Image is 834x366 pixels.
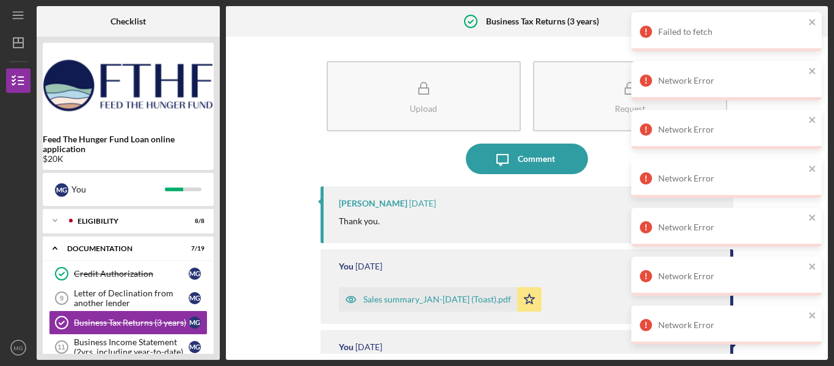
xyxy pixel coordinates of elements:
[518,144,555,174] div: Comment
[6,335,31,360] button: MG
[49,286,208,310] a: 9Letter of Declination from another lenderMG
[658,27,805,37] div: Failed to fetch
[486,16,599,26] b: Business Tax Returns (3 years)
[658,271,805,281] div: Network Error
[78,218,174,225] div: Eligibility
[74,269,189,279] div: Credit Authorization
[409,199,436,208] time: 2025-09-10 18:25
[43,134,214,154] b: Feed The Hunger Fund Loan online application
[57,343,65,351] tspan: 11
[111,16,146,26] b: Checklist
[658,222,805,232] div: Network Error
[43,49,214,122] img: Product logo
[55,183,68,197] div: M G
[183,218,205,225] div: 8 / 8
[67,245,174,252] div: Documentation
[363,295,511,304] div: Sales summary_JAN-[DATE] (Toast).pdf
[808,115,817,126] button: close
[189,292,201,304] div: M G
[189,341,201,353] div: M G
[533,61,727,131] button: Request
[658,76,805,86] div: Network Error
[808,213,817,224] button: close
[43,154,214,164] div: $20K
[74,318,189,328] div: Business Tax Returns (3 years)
[658,125,805,134] div: Network Error
[71,179,165,200] div: You
[189,317,201,329] div: M G
[339,214,380,228] p: Thank you.
[339,199,407,208] div: [PERSON_NAME]
[808,66,817,78] button: close
[355,262,382,271] time: 2025-09-10 15:57
[615,104,645,113] div: Request
[339,262,354,271] div: You
[60,295,63,302] tspan: 9
[410,104,437,113] div: Upload
[13,345,23,351] text: MG
[49,335,208,359] a: 11Business Income Statement (2yrs, including year-to-date)MG
[74,337,189,357] div: Business Income Statement (2yrs, including year-to-date)
[808,262,817,273] button: close
[808,164,817,175] button: close
[49,262,208,286] a: Credit AuthorizationMG
[74,288,189,308] div: Letter of Declination from another lender
[327,61,521,131] button: Upload
[339,342,354,352] div: You
[183,245,205,252] div: 7 / 19
[339,287,542,312] button: Sales summary_JAN-[DATE] (Toast).pdf
[189,268,201,280] div: M G
[49,310,208,335] a: Business Tax Returns (3 years)MG
[808,17,817,29] button: close
[466,144,588,174] button: Comment
[808,310,817,322] button: close
[658,174,805,183] div: Network Error
[658,320,805,330] div: Network Error
[355,342,382,352] time: 2025-09-10 15:57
